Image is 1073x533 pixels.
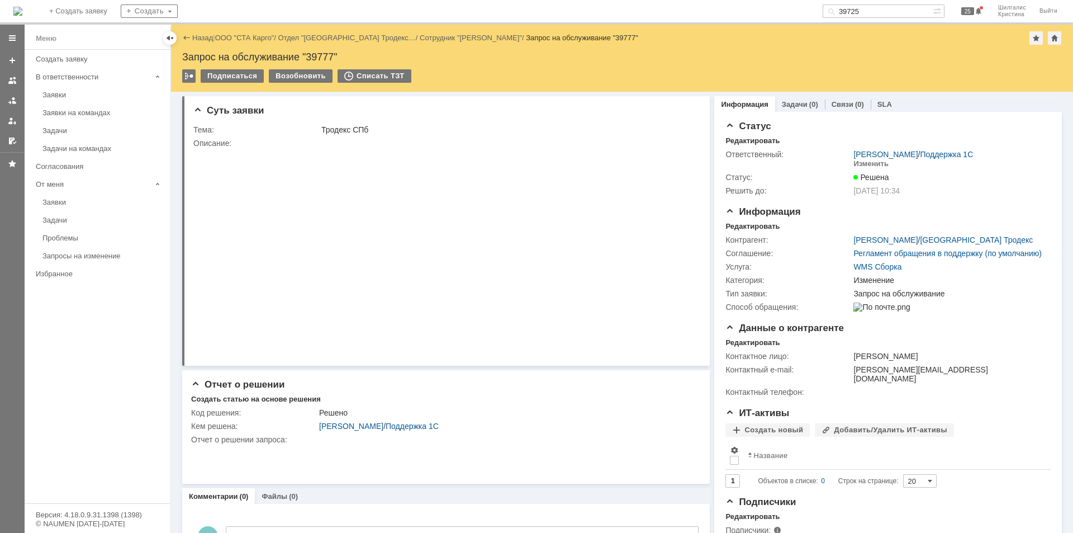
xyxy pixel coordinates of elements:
a: Перейти на домашнюю страницу [13,7,22,16]
div: 0 [821,474,825,488]
a: Задачи [782,100,808,109]
div: Контактный e-mail: [725,365,851,374]
a: Назад [192,34,213,42]
div: Меню [36,32,56,45]
div: Создать [121,4,178,18]
span: Подписчики [725,497,796,507]
span: Статус [725,121,771,131]
a: Заявки [38,194,168,211]
a: [GEOGRAPHIC_DATA] Тродекс [920,235,1033,244]
a: Комментарии [189,492,238,501]
span: 25 [961,7,974,15]
span: Информация [725,206,800,217]
a: Проблемы [38,229,168,247]
div: Решено [319,408,694,417]
div: Запрос на обслуживание "39777" [526,34,638,42]
div: © NAUMEN [DATE]-[DATE] [36,520,159,527]
div: Задачи [42,126,163,135]
span: Суть заявки [193,105,264,116]
span: Решена [853,173,889,182]
div: Название [753,451,787,460]
div: | [213,33,215,41]
div: / [853,235,1033,244]
span: Расширенный поиск [933,5,944,16]
div: Избранное [36,270,151,278]
div: Задачи на командах [42,144,163,153]
a: Задачи [38,211,168,229]
a: [PERSON_NAME] [853,235,918,244]
th: Название [743,441,1042,470]
i: Строк на странице: [758,474,898,488]
a: Мои согласования [3,132,21,150]
div: Заявки на командах [42,109,163,117]
a: ООО "СТА Карго" [215,34,274,42]
div: Соглашение: [725,249,851,258]
a: Запросы на изменение [38,247,168,265]
a: SLA [877,100,892,109]
div: [PERSON_NAME] [853,352,1045,361]
div: Контрагент: [725,235,851,244]
div: Редактировать [725,512,780,521]
div: Редактировать [725,136,780,145]
div: Согласования [36,162,163,171]
div: Изменить [853,159,889,168]
a: Задачи [38,122,168,139]
div: Категория: [725,276,851,285]
div: Добавить в избранное [1029,31,1043,45]
div: Создать статью на основе решения [191,395,321,404]
div: (0) [855,100,864,109]
img: logo [13,7,22,16]
div: Тип заявки: [725,289,851,298]
a: Файлы [262,492,287,501]
a: Создать заявку [31,50,168,68]
div: Решить до: [725,186,851,195]
div: / [853,150,973,159]
span: Кристина [998,11,1026,18]
div: Запросы на изменение [42,252,163,260]
div: Контактный телефон: [725,388,851,397]
div: В ответственности [36,73,151,81]
img: По почте.png [853,303,910,312]
a: Заявки на командах [3,72,21,89]
span: Настройки [730,446,739,455]
a: Поддержка 1С [386,422,439,431]
div: Заявки [42,198,163,206]
div: Код решения: [191,408,317,417]
a: Заявки на командах [38,104,168,121]
div: Редактировать [725,222,780,231]
div: Задачи [42,216,163,224]
a: Сотрудник "[PERSON_NAME]" [420,34,522,42]
div: Редактировать [725,338,780,347]
div: Заявки [42,91,163,99]
a: Заявки в моей ответственности [3,92,21,110]
div: (0) [240,492,249,501]
div: Отчет о решении запроса: [191,435,696,444]
div: [PERSON_NAME][EMAIL_ADDRESS][DOMAIN_NAME] [853,365,1045,383]
span: Шилгалис [998,4,1026,11]
span: ИТ-активы [725,408,789,418]
div: Тродекс СПб [321,125,694,134]
span: [DATE] 10:34 [853,186,900,195]
a: Связи [832,100,853,109]
a: Регламент обращения в поддержку (по умолчанию) [853,249,1042,258]
div: Работа с массовостью [182,69,196,83]
div: / [215,34,278,42]
div: Кем решена: [191,422,317,431]
a: Согласования [31,158,168,175]
div: (0) [289,492,298,501]
a: Отдел "[GEOGRAPHIC_DATA] Тродекс… [278,34,416,42]
a: Заявки [38,86,168,103]
div: Версия: 4.18.0.9.31.1398 (1398) [36,511,159,518]
a: [PERSON_NAME] [853,150,918,159]
div: Способ обращения: [725,303,851,312]
div: / [420,34,526,42]
span: Объектов в списке: [758,477,818,485]
span: Отчет о решении [191,379,284,390]
a: Создать заявку [3,51,21,69]
div: Запрос на обслуживание "39777" [182,51,1062,63]
div: Проблемы [42,234,163,242]
div: Создать заявку [36,55,163,63]
div: Услуга: [725,262,851,271]
div: / [319,422,694,431]
a: Поддержка 1С [920,150,973,159]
